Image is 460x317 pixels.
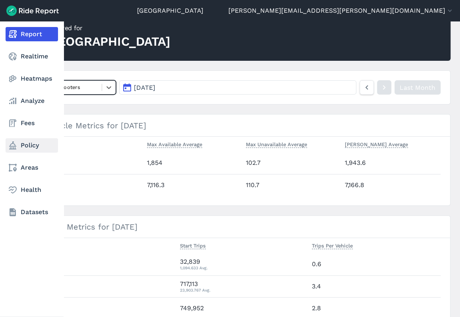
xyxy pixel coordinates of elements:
[35,114,450,137] h3: Vehicle Metrics for [DATE]
[45,152,144,174] th: Bird
[144,174,243,196] td: 7,116.3
[134,84,155,91] span: [DATE]
[394,80,441,95] a: Last Month
[6,138,58,153] a: Policy
[6,94,58,108] a: Analyze
[119,80,356,95] button: [DATE]
[246,140,307,149] button: Max Unavailable Average
[45,253,177,275] th: Bird
[246,140,307,148] span: Max Unavailable Average
[6,49,58,64] a: Realtime
[309,253,441,275] td: 0.6
[147,140,202,149] button: Max Available Average
[243,174,342,196] td: 110.7
[45,174,144,196] th: Lime
[6,27,58,41] a: Report
[6,160,58,175] a: Areas
[144,152,243,174] td: 1,854
[243,152,342,174] td: 102.7
[6,183,58,197] a: Health
[345,140,408,149] button: [PERSON_NAME] Average
[6,116,58,130] a: Fees
[312,241,353,249] span: Trips Per Vehicle
[6,205,58,219] a: Datasets
[6,72,58,86] a: Heatmaps
[44,23,170,33] div: Prepared for
[345,140,408,148] span: [PERSON_NAME] Average
[180,264,305,271] div: 1,094.633 Avg.
[6,6,59,16] img: Ride Report
[180,241,206,251] button: Start Trips
[45,275,177,297] th: Lime
[137,6,203,15] a: [GEOGRAPHIC_DATA]
[180,279,305,294] div: 717,113
[180,241,206,249] span: Start Trips
[342,174,441,196] td: 7,166.8
[228,6,454,15] button: [PERSON_NAME][EMAIL_ADDRESS][PERSON_NAME][DOMAIN_NAME]
[312,241,353,251] button: Trips Per Vehicle
[35,216,450,238] h3: Trips Metrics for [DATE]
[342,152,441,174] td: 1,943.6
[180,257,305,271] div: 32,839
[309,275,441,297] td: 3.4
[44,33,170,50] div: [GEOGRAPHIC_DATA]
[180,286,305,294] div: 23,903.767 Avg.
[147,140,202,148] span: Max Available Average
